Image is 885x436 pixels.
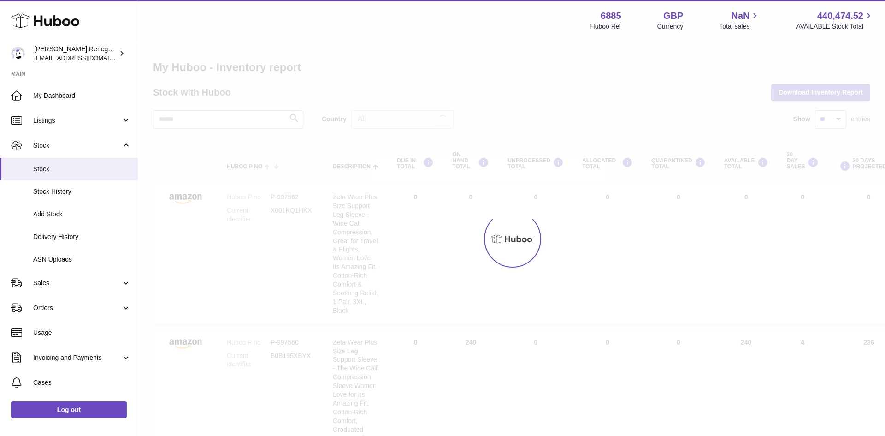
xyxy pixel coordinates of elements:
[731,10,749,22] span: NaN
[719,10,760,31] a: NaN Total sales
[33,141,121,150] span: Stock
[796,10,874,31] a: 440,474.52 AVAILABLE Stock Total
[33,233,131,241] span: Delivery History
[11,401,127,418] a: Log out
[11,47,25,60] img: internalAdmin-6885@internal.huboo.com
[33,165,131,173] span: Stock
[33,255,131,264] span: ASN Uploads
[590,22,621,31] div: Huboo Ref
[663,10,683,22] strong: GBP
[33,187,131,196] span: Stock History
[33,116,121,125] span: Listings
[34,54,136,61] span: [EMAIL_ADDRESS][DOMAIN_NAME]
[33,279,121,287] span: Sales
[719,22,760,31] span: Total sales
[33,378,131,387] span: Cases
[33,353,121,362] span: Invoicing and Payments
[33,210,131,219] span: Add Stock
[33,304,121,312] span: Orders
[657,22,684,31] div: Currency
[33,91,131,100] span: My Dashboard
[34,45,117,62] div: [PERSON_NAME] Renegade Productions -UK account
[796,22,874,31] span: AVAILABLE Stock Total
[33,328,131,337] span: Usage
[817,10,863,22] span: 440,474.52
[601,10,621,22] strong: 6885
